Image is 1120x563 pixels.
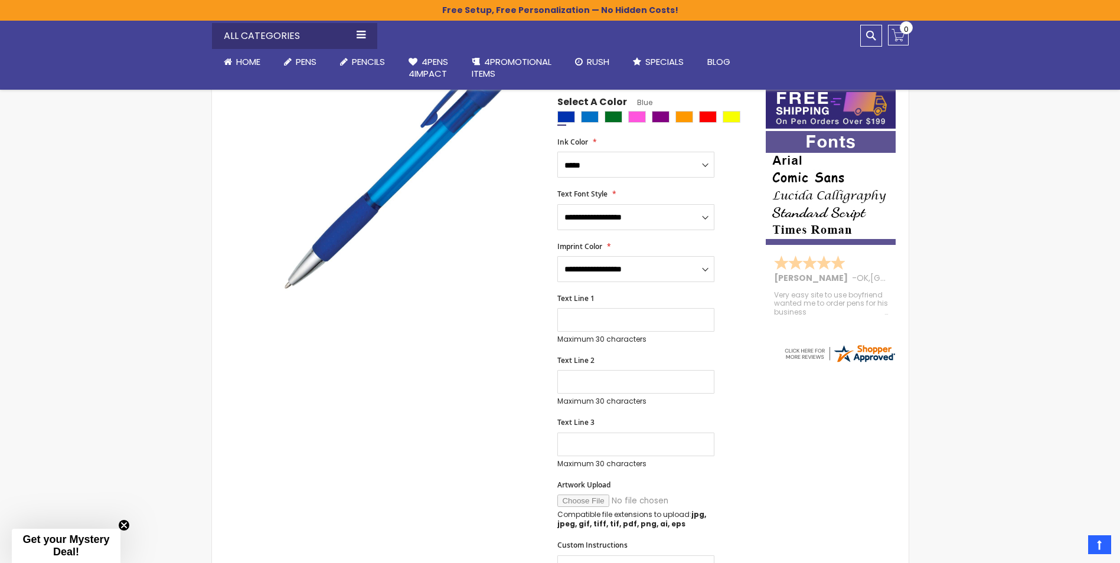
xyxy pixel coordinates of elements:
div: Purple [652,111,670,123]
span: Pens [296,55,316,68]
div: Pink [628,111,646,123]
strong: jpg, jpeg, gif, tiff, tif, pdf, png, ai, eps [557,509,706,529]
a: 4pens.com certificate URL [783,356,896,366]
a: Specials [621,49,695,75]
a: Pencils [328,49,397,75]
div: Blue Light [581,111,599,123]
span: Blog [707,55,730,68]
div: Get your Mystery Deal!Close teaser [12,529,120,563]
span: Text Font Style [557,189,608,199]
a: Home [212,49,272,75]
span: 4PROMOTIONAL ITEMS [472,55,551,80]
span: Text Line 3 [557,417,595,427]
img: font-personalization-examples [766,131,896,245]
a: 4Pens4impact [397,49,460,87]
div: Blue [557,111,575,123]
span: Select A Color [557,96,627,112]
a: 4PROMOTIONALITEMS [460,49,563,87]
p: Maximum 30 characters [557,397,714,406]
span: Blue [627,97,652,107]
p: Maximum 30 characters [557,335,714,344]
div: All Categories [212,23,377,49]
span: Get your Mystery Deal! [22,533,109,558]
img: Free shipping on orders over $199 [766,86,896,129]
p: Compatible file extensions to upload: [557,510,714,529]
span: Ink Color [557,137,588,147]
span: - , [852,272,957,284]
button: Close teaser [118,519,130,531]
span: [GEOGRAPHIC_DATA] [870,272,957,284]
a: Rush [563,49,621,75]
span: Pencils [352,55,385,68]
div: Green [605,111,622,123]
span: Text Line 2 [557,355,595,365]
a: Blog [695,49,742,75]
div: Yellow [723,111,740,123]
span: [PERSON_NAME] [774,272,852,284]
span: Specials [645,55,684,68]
span: Text Line 1 [557,293,595,303]
div: Orange [675,111,693,123]
a: 0 [888,25,909,45]
img: 4pens.com widget logo [783,343,896,364]
img: screamer_blue_1.jpg [272,32,542,302]
div: Very easy site to use boyfriend wanted me to order pens for his business [774,291,889,316]
p: Maximum 30 characters [557,459,714,469]
span: Artwork Upload [557,480,610,490]
span: Custom Instructions [557,540,628,550]
span: Imprint Color [557,241,602,251]
span: OK [857,272,868,284]
span: Rush [587,55,609,68]
span: Home [236,55,260,68]
iframe: Google Customer Reviews [1023,531,1120,563]
span: 4Pens 4impact [409,55,448,80]
a: Pens [272,49,328,75]
span: 0 [904,24,909,35]
div: Red [699,111,717,123]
